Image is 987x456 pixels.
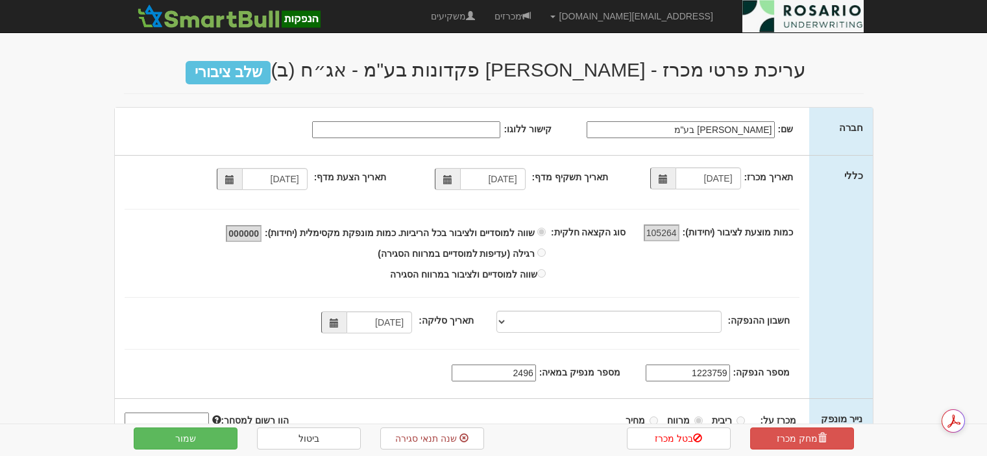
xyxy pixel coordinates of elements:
[537,248,546,257] input: רגילה (עדיפות למוסדיים במרווח הסגירה)
[712,415,732,426] strong: ריבית
[627,427,731,450] a: בטל מכרז
[504,123,552,136] label: קישור ללוגו:
[390,269,537,280] span: שווה למוסדיים ולציבור במרווח הסגירה
[750,427,854,450] a: מחק מכרז
[844,169,863,182] label: כללי
[667,415,690,426] strong: מרווח
[378,248,535,259] span: רגילה (עדיפות למוסדיים במרווח הסגירה)
[532,171,608,184] label: תאריך תשקיף מדף:
[551,226,626,239] label: סוג הקצאה חלקית:
[398,228,535,238] span: שווה למוסדיים ולציבור בכל הריביות.
[626,415,645,426] strong: מחיר
[226,225,262,242] input: שווה למוסדיים ולציבור בכל הריביות. כמות מונפקת מקסימלית (יחידות):
[539,366,620,379] label: מספר מנפיק במאיה:
[212,414,289,427] label: הון רשום למסחר:
[186,61,271,84] span: שלב ציבורי
[821,412,862,426] label: נייר מונפק
[314,171,386,184] label: תאריך הצעת מדף:
[134,3,324,29] img: SmartBull Logo
[380,427,484,450] a: שנה תנאי סגירה
[650,416,658,425] input: מחיר
[683,226,794,239] label: כמות מוצעת לציבור (יחידות):
[733,366,790,379] label: מספר הנפקה:
[124,59,864,80] h2: עריכת פרטי מכרז - [PERSON_NAME] פקדונות בע"מ - אג״ח (ב)
[737,416,745,425] input: ריבית
[694,416,703,425] input: מרווח
[134,427,238,450] button: שמור
[419,314,474,327] label: תאריך סליקה:
[537,228,546,236] input: שווה למוסדיים ולציבור בכל הריביות. כמות מונפקת מקסימלית (יחידות):
[778,123,794,136] label: שם:
[839,121,863,134] label: חברה
[744,171,794,184] label: תאריך מכרז:
[537,269,546,278] input: שווה למוסדיים ולציבור במרווח הסגירה
[257,427,361,450] a: ביטול
[265,226,396,239] label: כמות מונפקת מקסימלית (יחידות):
[761,415,797,426] strong: מכרז על:
[728,314,790,327] label: חשבון ההנפקה:
[395,433,457,444] span: שנה תנאי סגירה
